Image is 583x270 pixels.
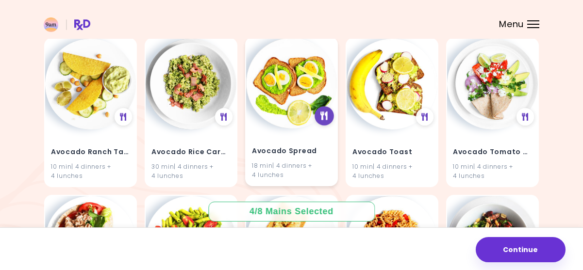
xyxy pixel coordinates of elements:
[115,108,132,126] div: See Meal Plan
[352,162,432,180] div: 10 min | 4 dinners + 4 lunches
[315,106,334,126] div: See Meal Plan
[252,143,331,159] h4: Avocado Spread
[453,162,532,180] div: 10 min | 4 dinners + 4 lunches
[215,108,233,126] div: See Meal Plan
[44,17,90,32] img: RxDiet
[499,20,524,29] span: Menu
[416,108,433,126] div: See Meal Plan
[252,161,331,179] div: 18 min | 4 dinners + 4 lunches
[151,162,231,180] div: 30 min | 4 dinners + 4 lunches
[151,144,231,160] h4: Avocado Rice Carbonara
[476,237,566,262] button: Continue
[51,162,130,180] div: 10 min | 4 dinners + 4 lunches
[516,108,534,126] div: See Meal Plan
[453,144,532,160] h4: Avocado Tomato Salad
[243,206,341,218] div: 4 / 8 Mains Selected
[51,144,130,160] h4: Avocado Ranch Tacos
[352,144,432,160] h4: Avocado Toast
